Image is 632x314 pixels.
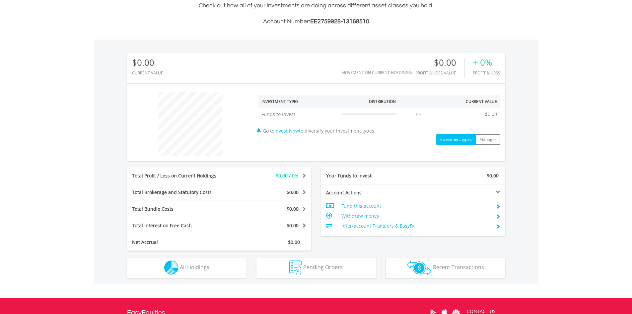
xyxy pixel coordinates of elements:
th: Current Value [440,95,500,108]
span: $0.00 [487,172,499,179]
span: $0.00 / 0% [276,172,299,179]
span: $0.00 [287,222,299,229]
button: Investment types [436,134,476,145]
td: Inter-account Transfers & EasyFx [341,221,490,231]
td: Funds to Invest [258,108,339,121]
div: $0.00 [415,58,464,67]
img: transactions-zar-wht.png [407,261,432,275]
span: EE2759928-13168510 [310,18,369,25]
span: Recent Transactions [433,263,484,271]
div: + 0% [473,58,500,67]
img: pending_instructions-wht.png [289,261,302,275]
div: Movement on Current Holdings: [341,70,412,75]
div: Profit & Loss [473,71,500,75]
button: All Holdings [127,258,246,278]
div: Check out how all of your investments are doing across different asset classes you hold. [127,1,505,26]
button: Pending Orders [256,258,376,278]
span: Pending Orders [303,263,343,271]
div: Total Interest on Free Cash [127,222,235,229]
td: Withdraw money [341,211,490,221]
th: Investment Types [258,95,339,108]
img: holdings-wht.png [164,261,178,275]
span: $0.00 [288,239,300,245]
a: Invest Now [274,128,299,134]
h3: Account Number: [127,17,505,26]
td: $0.00 [482,108,500,121]
div: Your Funds to Invest [321,172,413,179]
div: Profit & Loss Value [415,71,464,75]
span: All Holdings [180,263,209,271]
button: Recent Transactions [386,258,505,278]
span: $0.00 [287,189,299,195]
div: Distribution [369,99,396,104]
div: $0.00 [132,58,163,67]
div: CURRENT VALUE [132,71,163,75]
div: Total Bundle Costs [127,206,235,212]
div: Account Actions [321,189,413,196]
div: Go to to diversify your investment types. [253,89,505,145]
button: Manager [475,134,500,145]
span: $0.00 [287,206,299,212]
div: Net Accrual [127,239,235,246]
td: 0% [399,108,440,121]
div: Total Brokerage and Statutory Costs [127,189,235,196]
div: Total Profit / Loss on Current Holdings [127,172,235,179]
td: Fund this account [341,201,490,211]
